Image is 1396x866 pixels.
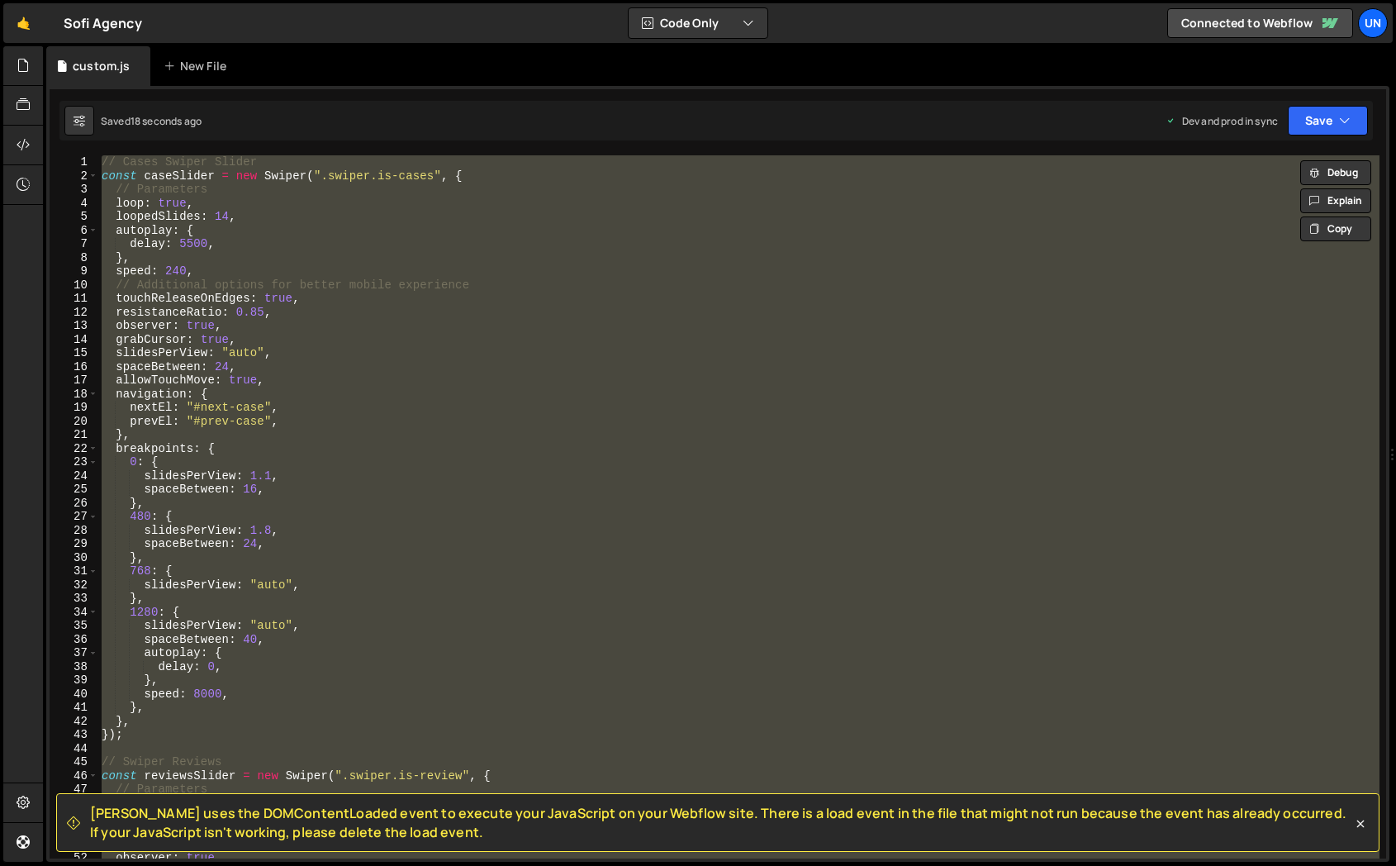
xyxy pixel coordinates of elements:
[50,824,98,838] div: 50
[50,728,98,742] div: 43
[101,114,202,128] div: Saved
[50,278,98,293] div: 10
[1358,8,1388,38] a: Un
[50,415,98,429] div: 20
[1300,216,1371,241] button: Copy
[50,469,98,483] div: 24
[1166,114,1278,128] div: Dev and prod in sync
[50,688,98,702] div: 40
[131,114,202,128] div: 18 seconds ago
[50,333,98,347] div: 14
[50,183,98,197] div: 3
[50,169,98,183] div: 2
[50,837,98,851] div: 51
[1167,8,1353,38] a: Connected to Webflow
[50,306,98,320] div: 12
[50,742,98,756] div: 44
[50,673,98,688] div: 39
[50,510,98,524] div: 27
[50,237,98,251] div: 7
[50,319,98,333] div: 13
[50,428,98,442] div: 21
[50,578,98,592] div: 32
[73,58,130,74] div: custom.js
[50,551,98,565] div: 30
[64,13,142,33] div: Sofi Agency
[50,646,98,660] div: 37
[50,360,98,374] div: 16
[50,633,98,647] div: 36
[50,251,98,265] div: 8
[50,346,98,360] div: 15
[50,701,98,715] div: 41
[3,3,44,43] a: 🤙
[50,264,98,278] div: 9
[50,606,98,620] div: 34
[50,292,98,306] div: 11
[50,224,98,238] div: 6
[50,497,98,511] div: 26
[164,58,233,74] div: New File
[50,797,98,811] div: 48
[50,155,98,169] div: 1
[50,755,98,769] div: 45
[90,804,1352,841] span: [PERSON_NAME] uses the DOMContentLoaded event to execute your JavaScript on your Webflow site. Th...
[50,197,98,211] div: 4
[50,442,98,456] div: 22
[50,524,98,538] div: 28
[50,455,98,469] div: 23
[629,8,767,38] button: Code Only
[50,660,98,674] div: 38
[50,401,98,415] div: 19
[50,483,98,497] div: 25
[50,592,98,606] div: 33
[50,715,98,729] div: 42
[50,619,98,633] div: 35
[50,374,98,388] div: 17
[50,537,98,551] div: 29
[50,388,98,402] div: 18
[1300,188,1371,213] button: Explain
[1300,160,1371,185] button: Debug
[50,810,98,824] div: 49
[50,564,98,578] div: 31
[50,851,98,865] div: 52
[1288,106,1368,136] button: Save
[50,783,98,797] div: 47
[50,769,98,783] div: 46
[50,210,98,224] div: 5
